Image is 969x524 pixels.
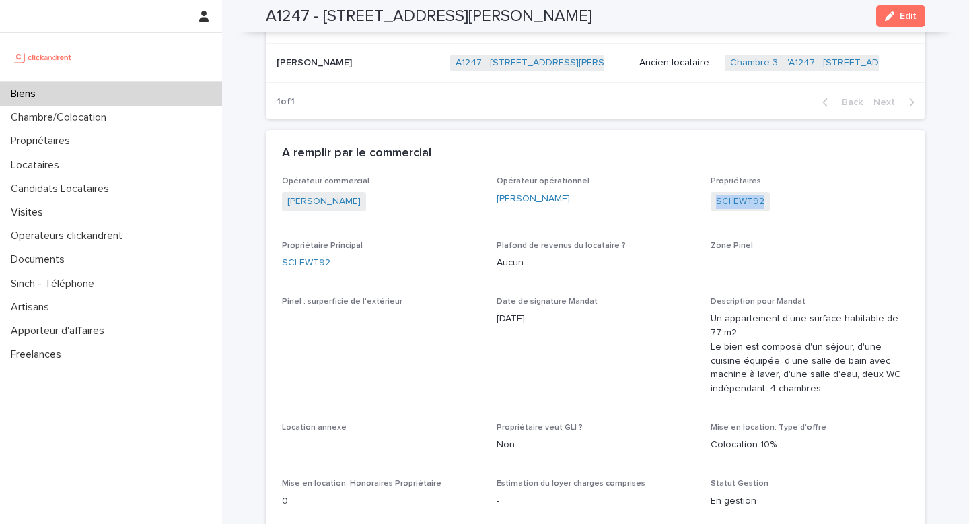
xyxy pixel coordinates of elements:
p: 1 of 1 [266,86,306,119]
p: En gestion [711,494,909,509]
a: SCI EWT92 [716,195,764,209]
p: Chambre/Colocation [5,111,117,124]
p: Aucun [497,256,695,270]
a: [PERSON_NAME] [287,195,361,209]
span: Propriétaire Principal [282,242,363,250]
p: Freelances [5,348,72,361]
span: Description pour Mandat [711,298,805,306]
span: Mise en location: Type d'offre [711,424,826,432]
span: Next [873,98,903,107]
p: - [282,312,480,326]
h2: A1247 - [STREET_ADDRESS][PERSON_NAME] [266,7,592,26]
a: A1247 - [STREET_ADDRESS][PERSON_NAME] [456,57,652,69]
p: - [282,438,480,452]
p: Ancien locataire [639,57,714,69]
span: Propriétaires [711,177,761,185]
span: Date de signature Mandat [497,298,598,306]
p: Candidats Locataires [5,183,120,195]
p: Visites [5,206,54,219]
p: - [711,256,909,270]
a: SCI EWT92 [282,256,330,270]
span: Back [834,98,863,107]
span: Pinel : surperficie de l'extérieur [282,298,402,306]
tr: [PERSON_NAME][PERSON_NAME] A1247 - [STREET_ADDRESS][PERSON_NAME] Ancien locataireChambre 3 - "A12... [266,44,925,83]
p: Apporteur d'affaires [5,325,115,337]
a: [PERSON_NAME] [497,192,570,206]
p: - [497,494,695,509]
p: Non [497,438,695,452]
span: Opérateur commercial [282,177,369,185]
span: Statut Gestion [711,480,768,488]
img: UCB0brd3T0yccxBKYDjQ [11,44,76,71]
p: Biens [5,88,46,100]
span: Location annexe [282,424,347,432]
span: Propriétaire veut GLI ? [497,424,583,432]
button: Back [812,96,868,108]
h2: A remplir par le commercial [282,146,431,161]
span: Opérateur opérationnel [497,177,589,185]
button: Next [868,96,925,108]
span: Plafond de revenus du locataire ? [497,242,626,250]
p: Sinch - Téléphone [5,277,105,290]
p: Colocation 10% [711,438,909,452]
span: Mise en location: Honoraires Propriétaire [282,480,441,488]
span: Zone Pinel [711,242,753,250]
p: [PERSON_NAME] [277,55,355,69]
p: Artisans [5,301,60,314]
p: Operateurs clickandrent [5,230,133,242]
p: 0 [282,494,480,509]
p: [DATE] [497,312,695,326]
button: Edit [876,5,925,27]
span: Estimation du loyer charges comprises [497,480,645,488]
p: Un appartement d'une surface habitable de 77 m2. Le bien est composé d'un séjour, d'une cuisine é... [711,312,909,396]
p: Propriétaires [5,135,81,148]
p: Locataires [5,159,70,172]
span: Edit [900,11,917,21]
p: Documents [5,253,75,266]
